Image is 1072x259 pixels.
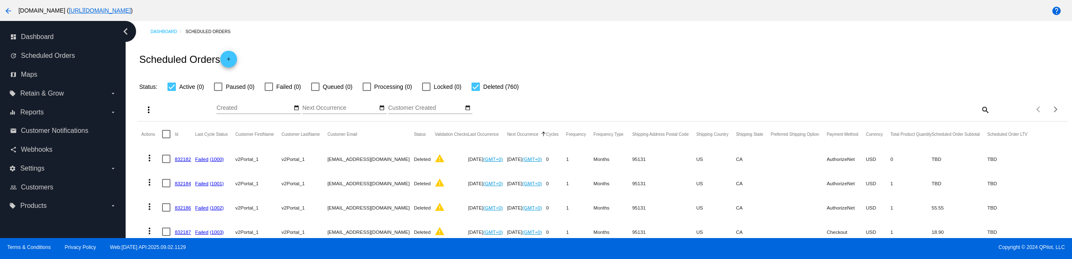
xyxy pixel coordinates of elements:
[21,127,88,135] span: Customer Notifications
[224,56,234,66] mat-icon: add
[546,132,559,137] button: Change sorting for Cycles
[435,178,445,188] mat-icon: warning
[890,122,931,147] mat-header-cell: Total Product Quantity
[507,132,539,137] button: Change sorting for NextOccurrenceUtc
[175,181,191,186] a: 832184
[987,171,1035,195] mat-cell: TBD
[175,156,191,162] a: 832182
[379,105,385,111] mat-icon: date_range
[632,195,696,220] mat-cell: 95131
[20,109,44,116] span: Reports
[435,226,445,236] mat-icon: warning
[327,220,414,244] mat-cell: [EMAIL_ADDRESS][DOMAIN_NAME]
[736,195,770,220] mat-cell: CA
[696,132,729,137] button: Change sorting for ShippingCountry
[522,229,542,235] a: (GMT+0)
[736,171,770,195] mat-cell: CA
[144,105,154,115] mat-icon: more_vert
[507,195,546,220] mat-cell: [DATE]
[593,171,632,195] mat-cell: Months
[632,147,696,171] mat-cell: 95131
[10,71,17,78] i: map
[468,220,507,244] mat-cell: [DATE]
[10,34,17,40] i: dashboard
[632,220,696,244] mat-cell: 95131
[543,244,1065,250] span: Copyright © 2024 QPilot, LLC
[7,244,51,250] a: Terms & Conditions
[235,195,281,220] mat-cell: v2Portal_1
[593,195,632,220] mat-cell: Months
[10,181,116,194] a: people_outline Customers
[210,156,224,162] a: (1000)
[141,122,162,147] mat-header-cell: Actions
[21,71,37,78] span: Maps
[10,143,116,156] a: share Webhooks
[696,220,736,244] mat-cell: US
[18,7,133,14] span: [DOMAIN_NAME] ( )
[119,25,132,38] i: chevron_left
[987,220,1035,244] mat-cell: TBD
[414,229,430,235] span: Deleted
[110,109,116,116] i: arrow_drop_down
[21,146,52,153] span: Webhooks
[195,181,209,186] a: Failed
[144,202,155,212] mat-icon: more_vert
[69,7,131,14] a: [URL][DOMAIN_NAME]
[175,132,178,137] button: Change sorting for Id
[827,195,866,220] mat-cell: AuthorizeNet
[294,105,299,111] mat-icon: date_range
[235,132,274,137] button: Change sorting for CustomerFirstName
[593,132,624,137] button: Change sorting for FrequencyType
[827,220,866,244] mat-cell: Checkout
[276,82,301,92] span: Failed (0)
[593,147,632,171] mat-cell: Months
[468,195,507,220] mat-cell: [DATE]
[890,220,931,244] mat-cell: 1
[866,171,891,195] mat-cell: USD
[10,127,17,134] i: email
[9,202,16,209] i: local_offer
[696,171,736,195] mat-cell: US
[10,68,116,81] a: map Maps
[281,147,327,171] mat-cell: v2Portal_1
[139,83,157,90] span: Status:
[632,132,689,137] button: Change sorting for ShippingPostcode
[10,124,116,137] a: email Customer Notifications
[987,147,1035,171] mat-cell: TBD
[980,103,990,116] mat-icon: search
[696,147,736,171] mat-cell: US
[866,195,891,220] mat-cell: USD
[110,202,116,209] i: arrow_drop_down
[414,156,430,162] span: Deleted
[144,153,155,163] mat-icon: more_vert
[507,147,546,171] mat-cell: [DATE]
[195,229,209,235] a: Failed
[323,82,353,92] span: Queued (0)
[987,132,1028,137] button: Change sorting for LifetimeValue
[235,147,281,171] mat-cell: v2Portal_1
[9,165,16,172] i: settings
[414,181,430,186] span: Deleted
[21,33,54,41] span: Dashboard
[65,244,96,250] a: Privacy Policy
[195,156,209,162] a: Failed
[546,147,566,171] mat-cell: 0
[483,156,503,162] a: (GMT+0)
[235,171,281,195] mat-cell: v2Portal_1
[195,205,209,210] a: Failed
[9,109,16,116] i: equalizer
[1051,6,1062,16] mat-icon: help
[522,205,542,210] a: (GMT+0)
[932,171,987,195] mat-cell: TBD
[1047,101,1064,118] button: Next page
[566,171,593,195] mat-cell: 1
[21,52,75,60] span: Scheduled Orders
[414,205,430,210] span: Deleted
[327,171,414,195] mat-cell: [EMAIL_ADDRESS][DOMAIN_NAME]
[736,132,763,137] button: Change sorting for ShippingState
[932,220,987,244] mat-cell: 18.90
[866,220,891,244] mat-cell: USD
[302,105,378,111] input: Next Occurrence
[179,82,204,92] span: Active (0)
[10,184,17,191] i: people_outline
